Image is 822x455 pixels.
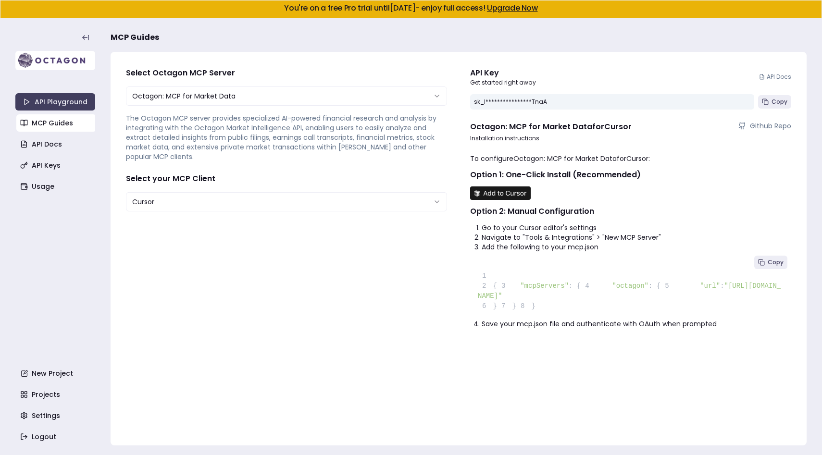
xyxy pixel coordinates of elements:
span: 8 [516,301,532,311]
span: } [478,302,497,310]
p: The Octagon MCP server provides specialized AI-powered financial research and analysis by integra... [126,113,447,161]
span: "mcpServers" [520,282,569,290]
span: "url" [700,282,720,290]
a: Upgrade Now [487,2,538,13]
a: Settings [16,407,96,424]
span: 4 [581,281,596,291]
h4: Select Octagon MCP Server [126,67,447,79]
button: Copy [758,95,791,109]
span: : [720,282,724,290]
span: 7 [497,301,512,311]
a: API Playground [15,93,95,111]
li: Save your mcp.json file and authenticate with OAuth when prompted [482,319,791,329]
a: New Project [16,365,96,382]
li: Add the following to your mcp.json [482,242,791,252]
div: API Key [470,67,536,79]
p: Get started right away [470,79,536,86]
span: 1 [478,271,493,281]
li: Navigate to "Tools & Integrations" > "New MCP Server" [482,233,791,242]
span: 2 [478,281,493,291]
span: { [478,282,497,290]
h5: You're on a free Pro trial until [DATE] - enjoy full access! [8,4,814,12]
span: Copy [768,258,784,266]
a: API Docs [759,73,791,81]
h4: Select your MCP Client [126,173,447,184]
span: : { [569,282,581,290]
span: } [497,302,516,310]
span: Github Repo [750,121,791,131]
span: Copy [772,98,787,106]
a: Github Repo [738,121,791,131]
a: Projects [16,386,96,403]
a: API Docs [16,135,96,153]
span: MCP Guides [111,32,159,43]
h2: Option 2: Manual Configuration [470,206,791,217]
span: "octagon" [612,282,648,290]
span: 3 [497,281,512,291]
span: } [516,302,536,310]
img: Install MCP Server [470,186,531,200]
img: logo-rect-yK7x_WSZ.svg [15,51,95,70]
h2: Option 1: One-Click Install (Recommended) [470,169,791,181]
span: 5 [660,281,676,291]
span: : { [648,282,660,290]
li: Go to your Cursor editor's settings [482,223,791,233]
a: API Keys [16,157,96,174]
p: Installation instructions [470,135,791,142]
a: Usage [16,178,96,195]
button: Copy [754,256,787,269]
a: Logout [16,428,96,445]
a: MCP Guides [16,114,96,132]
p: To configure Octagon: MCP for Market Data for Cursor : [470,154,791,163]
span: 6 [478,301,493,311]
h4: Octagon: MCP for Market Data for Cursor [470,121,632,133]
